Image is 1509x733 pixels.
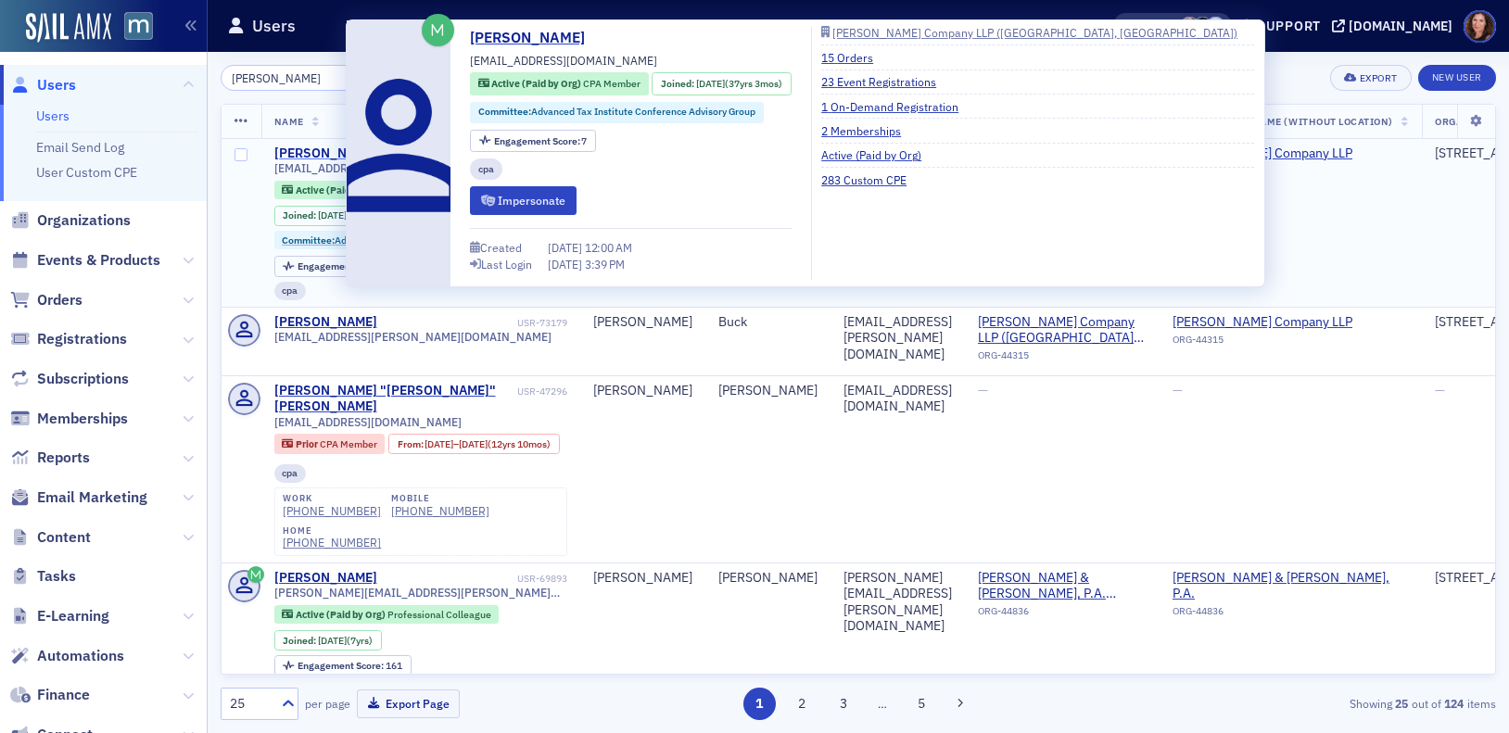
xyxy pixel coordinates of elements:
[978,570,1147,602] a: [PERSON_NAME] & [PERSON_NAME], P.A. ([GEOGRAPHIC_DATA], [GEOGRAPHIC_DATA])
[318,635,373,647] div: (7yrs)
[978,605,1147,624] div: ORG-44836
[296,608,387,621] span: Active (Paid by Org)
[1084,695,1496,712] div: Showing out of items
[37,369,129,389] span: Subscriptions
[10,606,109,626] a: E-Learning
[843,383,952,415] div: [EMAIL_ADDRESS][DOMAIN_NAME]
[583,77,640,90] span: CPA Member
[274,314,377,331] div: [PERSON_NAME]
[37,210,131,231] span: Organizations
[274,605,500,624] div: Active (Paid by Org): Active (Paid by Org): Professional Colleague
[593,314,692,331] div: [PERSON_NAME]
[548,257,585,272] span: [DATE]
[274,586,568,600] span: [PERSON_NAME][EMAIL_ADDRESS][PERSON_NAME][DOMAIN_NAME]
[305,695,350,712] label: per page
[10,290,82,310] a: Orders
[318,634,347,647] span: [DATE]
[298,661,402,671] div: 161
[978,570,1147,602] span: Gary R. Bozel & Assoc., P.A. (Towson, MD)
[828,688,860,720] button: 3
[36,107,70,124] a: Users
[37,290,82,310] span: Orders
[1173,115,1393,128] span: Organization Name (Without Location)
[274,206,413,226] div: Joined: 1988-07-01 00:00:00
[391,493,489,504] div: mobile
[282,234,335,246] span: Committee :
[425,437,453,450] span: [DATE]
[298,261,391,272] div: 7
[1392,695,1412,712] strong: 25
[10,566,76,587] a: Tasks
[274,570,377,587] a: [PERSON_NAME]
[10,75,76,95] a: Users
[494,134,582,147] span: Engagement Score :
[274,145,377,162] div: [PERSON_NAME]
[821,98,972,115] a: 1 On-Demand Registration
[124,12,153,41] img: SailAMX
[274,434,386,454] div: Prior: Prior: CPA Member
[906,688,938,720] button: 5
[10,685,90,705] a: Finance
[282,438,376,450] a: Prior CPA Member
[283,493,381,504] div: work
[1435,382,1445,398] span: —
[36,139,124,156] a: Email Send Log
[37,685,90,705] span: Finance
[1330,65,1411,91] button: Export
[425,438,551,450] div: – (12yrs 10mos)
[274,383,514,415] a: [PERSON_NAME] "[PERSON_NAME]" [PERSON_NAME]
[480,243,522,253] div: Created
[283,536,381,550] div: [PHONE_NUMBER]
[585,240,632,255] span: 12:00 AM
[470,102,764,123] div: Committee:
[470,72,649,95] div: Active (Paid by Org): Active (Paid by Org): CPA Member
[1173,382,1183,398] span: —
[1173,605,1409,624] div: ORG-44836
[274,415,462,429] span: [EMAIL_ADDRESS][DOMAIN_NAME]
[470,130,596,153] div: Engagement Score: 7
[230,694,271,714] div: 25
[10,369,129,389] a: Subscriptions
[1173,334,1352,352] div: ORG-44315
[821,49,887,66] a: 15 Orders
[10,448,90,468] a: Reports
[832,28,1237,38] div: [PERSON_NAME] Company LLP ([GEOGRAPHIC_DATA], [GEOGRAPHIC_DATA])
[387,608,491,621] span: Professional Colleague
[274,630,382,651] div: Joined: 2018-09-14 00:00:00
[1173,570,1409,602] span: Gary R. Bozel & Assoc., P.A.
[1257,18,1321,34] div: Support
[1464,10,1496,43] span: Profile
[978,314,1147,347] span: Grossberg Company LLP (Bethesda, MD)
[37,250,160,271] span: Events & Products
[10,409,128,429] a: Memberships
[718,570,818,587] div: [PERSON_NAME]
[380,317,567,329] div: USR-73179
[1180,17,1199,36] span: Dee Sullivan
[283,504,381,518] a: [PHONE_NUMBER]
[282,234,559,246] a: Committee:Advanced Tax Institute Conference Advisory Group
[252,15,296,37] h1: Users
[869,695,895,712] span: …
[978,349,1147,368] div: ORG-44315
[298,259,386,272] span: Engagement Score :
[37,409,128,429] span: Memberships
[1173,570,1409,602] a: [PERSON_NAME] & [PERSON_NAME], P.A.
[470,186,577,215] button: Impersonate
[821,146,935,163] a: Active (Paid by Org)
[274,231,568,249] div: Committee:
[391,504,489,518] a: [PHONE_NUMBER]
[274,161,462,175] span: [EMAIL_ADDRESS][DOMAIN_NAME]
[743,688,776,720] button: 1
[821,122,915,139] a: 2 Memberships
[388,434,560,454] div: From: 2005-08-11 00:00:00
[548,240,585,255] span: [DATE]
[221,65,398,91] input: Search…
[821,171,920,188] a: 283 Custom CPE
[470,27,599,49] a: [PERSON_NAME]
[718,314,818,331] div: Buck
[785,688,818,720] button: 2
[459,437,488,450] span: [DATE]
[296,183,387,196] span: Active (Paid by Org)
[978,382,988,398] span: —
[1360,73,1398,83] div: Export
